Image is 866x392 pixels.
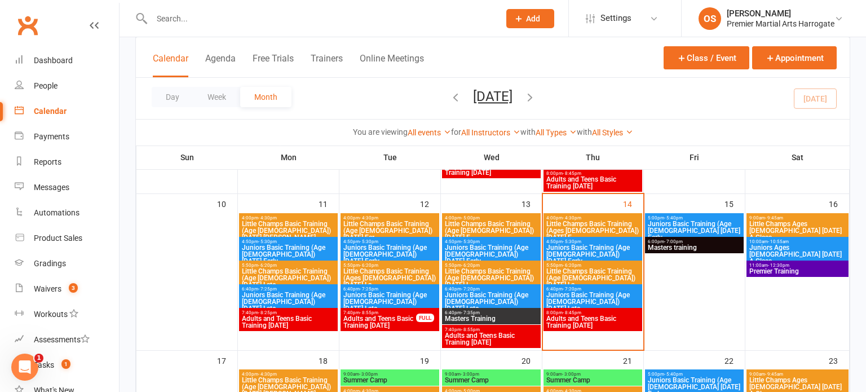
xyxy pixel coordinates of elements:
[768,263,789,268] span: - 12:30pm
[546,268,640,288] span: Little Champs Basic Training (Age [DEMOGRAPHIC_DATA]) [DATE] La...
[444,372,538,377] span: 9:00am
[258,263,277,268] span: - 6:20pm
[353,127,408,136] strong: You are viewing
[217,351,237,369] div: 17
[408,128,451,137] a: All events
[522,351,542,369] div: 20
[444,377,538,384] span: Summer Camp
[461,310,480,315] span: - 7:35pm
[765,372,783,377] span: - 9:45am
[152,87,193,107] button: Day
[444,239,538,244] span: 4:50pm
[647,221,741,241] span: Juniors Basic Training (Age [DEMOGRAPHIC_DATA] [DATE] Early
[829,351,849,369] div: 23
[546,377,640,384] span: Summer Camp
[461,239,480,244] span: - 5:30pm
[647,239,741,244] span: 6:00pm
[749,372,846,377] span: 9:00am
[15,73,119,99] a: People
[319,194,339,213] div: 11
[258,215,277,221] span: - 4:30pm
[241,287,335,292] span: 6:40pm
[745,146,850,169] th: Sat
[546,372,640,377] span: 9:00am
[34,259,66,268] div: Gradings
[542,146,644,169] th: Thu
[546,287,640,292] span: 6:40pm
[360,310,378,315] span: - 8:55pm
[749,221,846,241] span: Little Champs Ages [DEMOGRAPHIC_DATA] [DATE] A Class
[577,127,592,136] strong: with
[148,11,492,27] input: Search...
[258,287,277,292] span: - 7:25pm
[15,226,119,251] a: Product Sales
[240,87,291,107] button: Month
[749,263,846,268] span: 11:00am
[546,215,640,221] span: 4:00pm
[311,53,343,77] button: Trainers
[724,351,745,369] div: 22
[258,310,277,315] span: - 8:25pm
[15,124,119,149] a: Payments
[343,215,437,221] span: 4:00pm
[15,251,119,276] a: Gradings
[749,244,846,265] span: Juniors Ages [DEMOGRAPHIC_DATA] [DATE] A Class
[444,287,538,292] span: 6:40pm
[600,6,631,31] span: Settings
[343,244,437,265] span: Juniors Basic Training (Age [DEMOGRAPHIC_DATA]) [DATE] Early
[360,53,424,77] button: Online Meetings
[461,263,480,268] span: - 6:20pm
[343,268,437,288] span: Little Champs Basic Training (Ages [DEMOGRAPHIC_DATA]) [DATE] La...
[61,359,70,369] span: 1
[343,292,437,312] span: Juniors Basic Training (Age [DEMOGRAPHIC_DATA]) [DATE] Late
[241,372,335,377] span: 4:00pm
[359,372,378,377] span: - 3:00pm
[343,310,417,315] span: 7:40pm
[623,194,643,213] div: 14
[253,53,294,77] button: Free Trials
[241,315,335,329] span: Adults and Teens Basic Training [DATE]
[444,268,538,288] span: Little Champs Basic Training (Age [DEMOGRAPHIC_DATA]) [DATE] L...
[11,354,38,381] iframe: Intercom live chat
[444,292,538,312] span: Juniors Basic Training (Age [DEMOGRAPHIC_DATA]) [DATE] Late
[546,244,640,265] span: Juniors Basic Training (Age [DEMOGRAPHIC_DATA]) [DATE] Early
[343,315,417,329] span: Adults and Teens Basic Training [DATE]
[647,244,741,251] span: Masters training
[522,194,542,213] div: 13
[241,239,335,244] span: 4:50pm
[14,11,42,39] a: Clubworx
[444,244,538,265] span: Juniors Basic Training (Age [DEMOGRAPHIC_DATA]) [DATE] Early
[724,194,745,213] div: 15
[420,351,440,369] div: 19
[444,332,538,346] span: Adults and Teens Basic Training [DATE]
[563,310,581,315] span: - 8:45pm
[205,53,236,77] button: Agenda
[34,56,73,65] div: Dashboard
[241,292,335,312] span: Juniors Basic Training (Age [DEMOGRAPHIC_DATA]) [DATE] Late
[339,146,441,169] th: Tue
[238,146,339,169] th: Mon
[15,302,119,327] a: Workouts
[343,239,437,244] span: 4:50pm
[563,215,581,221] span: - 4:30pm
[360,263,378,268] span: - 6:20pm
[420,194,440,213] div: 12
[592,128,633,137] a: All Styles
[441,146,542,169] th: Wed
[520,127,536,136] strong: with
[34,81,58,90] div: People
[647,215,741,221] span: 5:00pm
[258,239,277,244] span: - 5:30pm
[241,268,335,288] span: Little Champs Basic Training (Age [DEMOGRAPHIC_DATA]) [DATE] Late
[34,335,90,344] div: Assessments
[15,48,119,73] a: Dashboard
[536,128,577,137] a: All Types
[562,372,581,377] span: - 3:00pm
[749,268,846,275] span: Premier Training
[15,149,119,175] a: Reports
[546,310,640,315] span: 8:00pm
[15,175,119,200] a: Messages
[217,194,237,213] div: 10
[473,89,512,104] button: [DATE]
[69,283,78,293] span: 3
